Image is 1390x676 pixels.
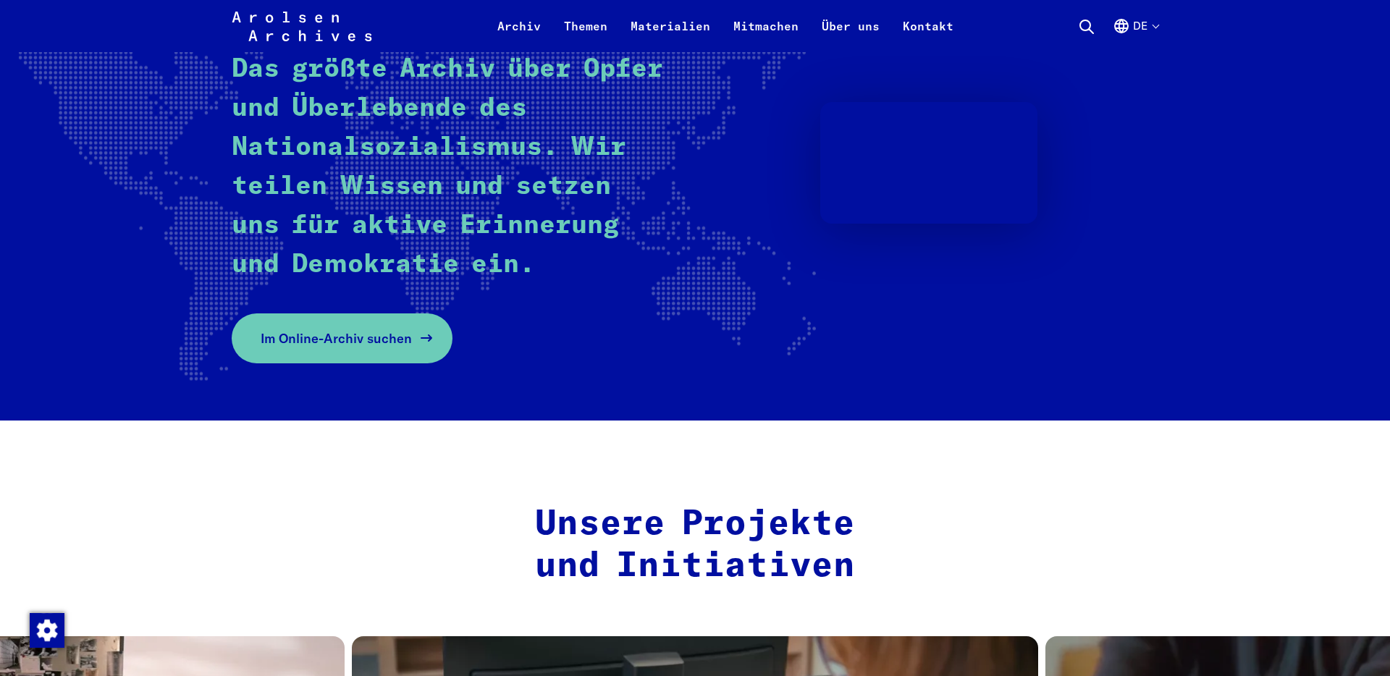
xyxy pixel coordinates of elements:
a: Über uns [810,17,891,52]
a: Kontakt [891,17,965,52]
a: Mitmachen [722,17,810,52]
button: Deutsch, Sprachauswahl [1113,17,1158,52]
a: Materialien [619,17,722,52]
h2: Unsere Projekte und Initiativen [389,504,1001,587]
nav: Primär [486,9,965,43]
span: Im Online-Archiv suchen [261,329,412,348]
p: Das größte Archiv über Opfer und Überlebende des Nationalsozialismus. Wir teilen Wissen und setze... [232,50,670,284]
a: Themen [552,17,619,52]
a: Im Online-Archiv suchen [232,313,452,363]
a: Archiv [486,17,552,52]
img: Zustimmung ändern [30,613,64,648]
